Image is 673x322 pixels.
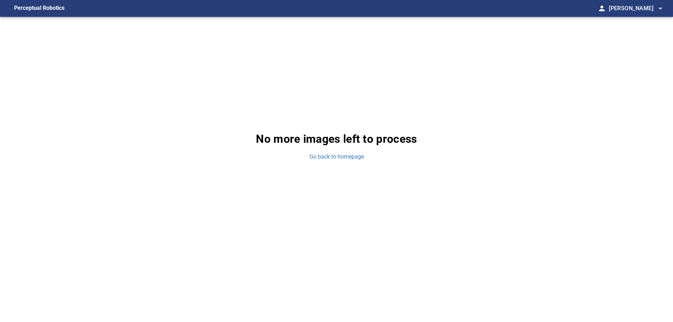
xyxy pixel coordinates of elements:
span: [PERSON_NAME] [609,4,665,13]
span: person [598,4,606,13]
a: Go back to homepage [310,153,364,161]
figcaption: Perceptual Robotics [14,3,64,14]
p: No more images left to process [256,130,417,147]
span: arrow_drop_down [656,4,665,13]
button: [PERSON_NAME] [606,1,665,15]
